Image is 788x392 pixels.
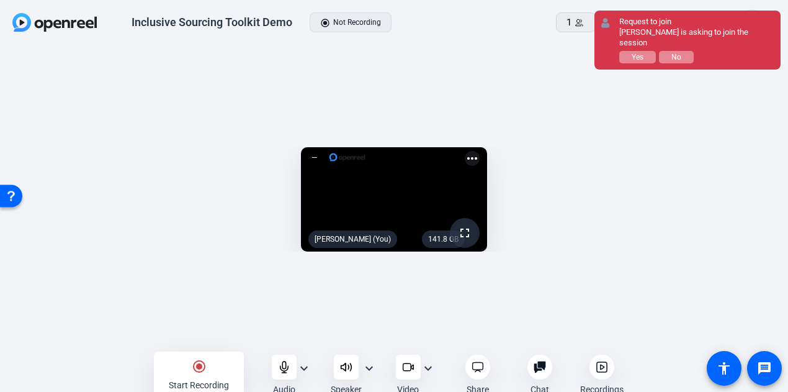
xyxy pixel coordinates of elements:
div: [PERSON_NAME] (You) [308,230,397,248]
span: No [671,53,681,62]
button: 1 [556,12,596,32]
div: Inclusive Sourcing Toolkit Demo [132,15,292,30]
mat-icon: more_horiz [465,151,480,166]
img: logo [328,151,366,163]
mat-icon: radio_button_checked [192,359,207,374]
mat-icon: fullscreen [457,226,472,240]
span: Yes [632,53,643,62]
div: J [743,9,761,36]
img: OpenReel logo [12,13,97,32]
button: No [659,51,694,63]
mat-icon: expand_more [297,361,311,376]
mat-icon: message [757,361,772,376]
mat-icon: accessibility [717,361,732,376]
span: 1 [566,16,571,30]
div: [PERSON_NAME] is asking to join the session [619,27,774,48]
div: Start Recording [169,379,229,391]
div: Request to join [619,17,774,27]
div: 141.8 GB [422,230,465,248]
button: Yes [619,51,656,63]
mat-icon: expand_more [362,361,377,376]
mat-icon: expand_more [421,361,436,376]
